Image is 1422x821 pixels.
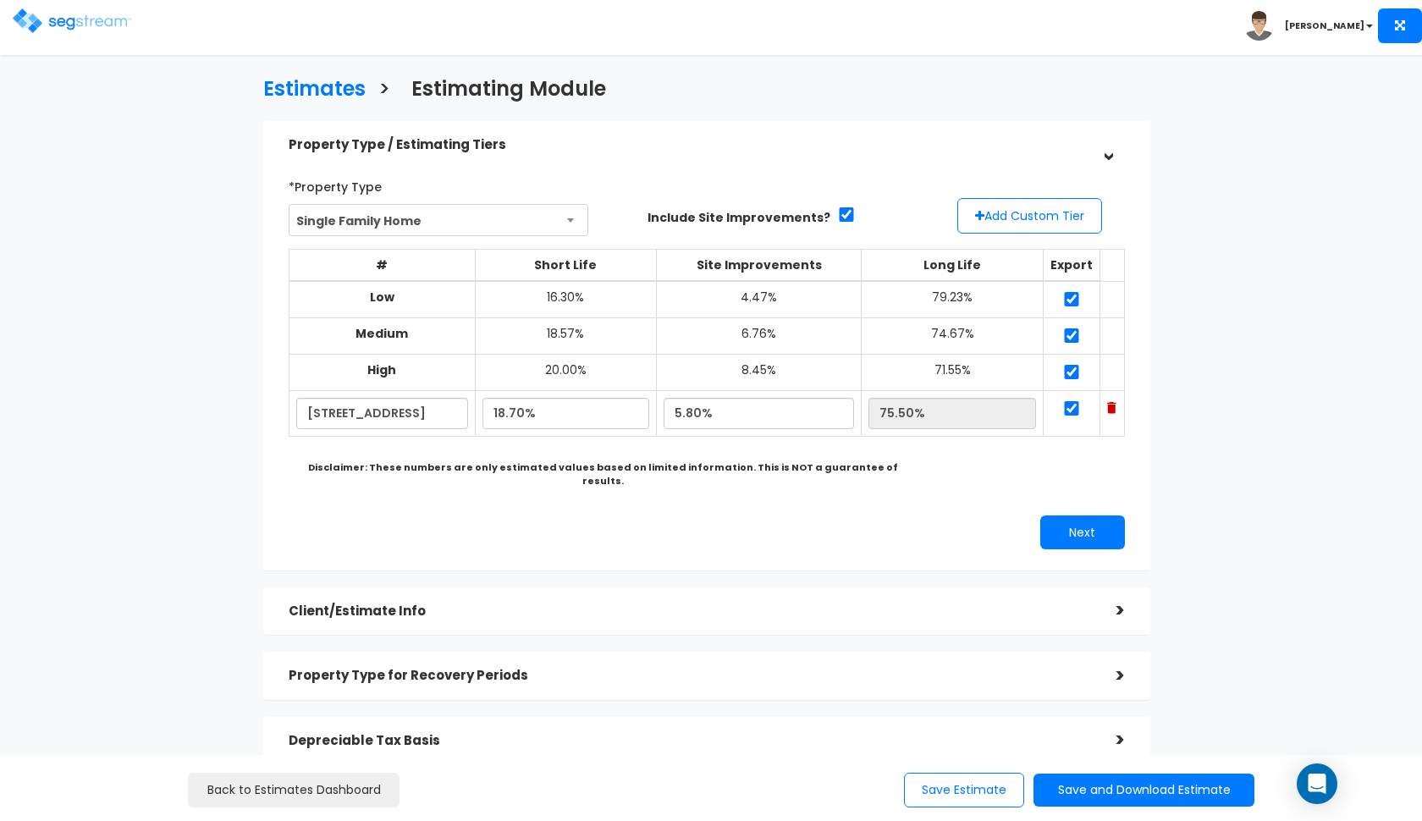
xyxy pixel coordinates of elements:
[289,604,1091,619] h5: Client/Estimate Info
[370,289,394,306] b: Low
[1094,128,1121,162] div: >
[475,250,657,282] th: Short Life
[289,669,1091,683] h5: Property Type for Recovery Periods
[1244,11,1274,41] img: avatar.png
[1091,663,1125,689] div: >
[1044,250,1100,282] th: Export
[289,205,588,237] span: Single Family Home
[861,318,1044,355] td: 74.67%
[657,355,862,391] td: 8.45%
[1107,402,1116,414] img: Trash Icon
[289,250,475,282] th: #
[904,773,1024,807] button: Save Estimate
[289,138,1091,152] h5: Property Type / Estimating Tiers
[13,8,131,33] img: logo.png
[289,734,1091,748] h5: Depreciable Tax Basis
[1040,515,1125,549] button: Next
[1091,598,1125,624] div: >
[1297,763,1337,804] div: Open Intercom Messenger
[1285,19,1364,32] b: [PERSON_NAME]
[861,355,1044,391] td: 71.55%
[367,361,396,378] b: High
[957,198,1102,234] button: Add Custom Tier
[289,204,589,236] span: Single Family Home
[263,78,366,104] h3: Estimates
[378,78,390,104] h3: >
[1091,727,1125,753] div: >
[475,281,657,318] td: 16.30%
[411,78,606,104] h3: Estimating Module
[308,460,898,488] b: Disclaimer: These numbers are only estimated values based on limited information. This is NOT a g...
[657,281,862,318] td: 4.47%
[1033,774,1254,807] button: Save and Download Estimate
[475,318,657,355] td: 18.57%
[648,209,830,226] label: Include Site Improvements?
[475,355,657,391] td: 20.00%
[355,325,408,342] b: Medium
[861,250,1044,282] th: Long Life
[251,61,366,113] a: Estimates
[657,318,862,355] td: 6.76%
[289,173,382,196] label: *Property Type
[861,281,1044,318] td: 79.23%
[657,250,862,282] th: Site Improvements
[188,773,400,807] a: Back to Estimates Dashboard
[399,61,606,113] a: Estimating Module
